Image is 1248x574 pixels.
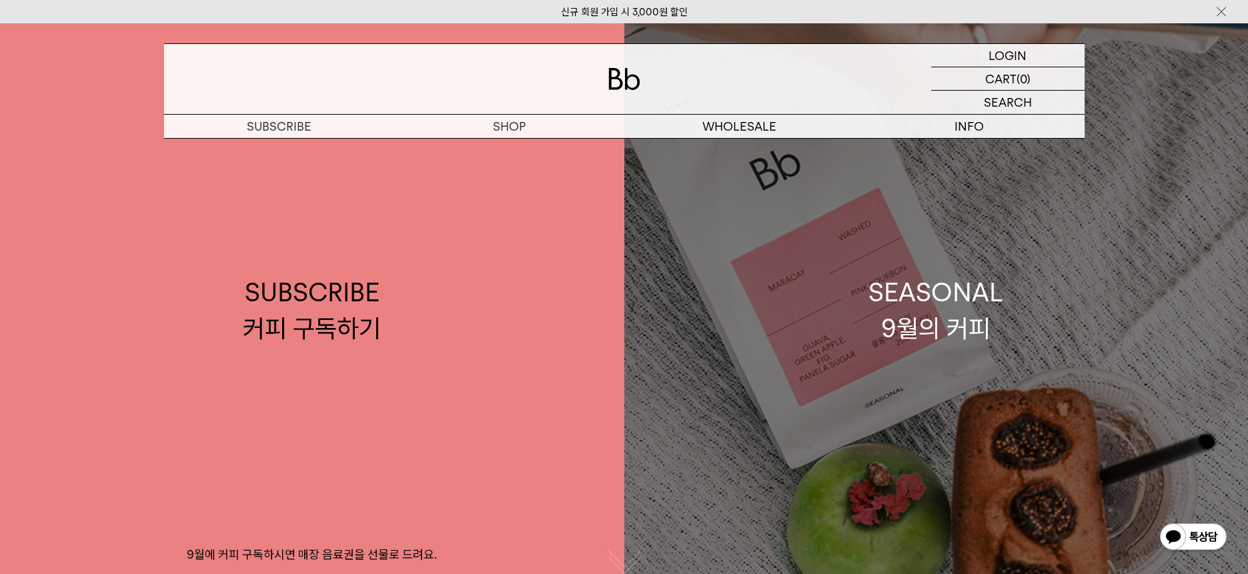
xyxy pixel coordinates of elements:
[394,115,624,138] a: SHOP
[164,115,394,138] a: SUBSCRIBE
[243,275,381,345] div: SUBSCRIBE 커피 구독하기
[984,91,1032,114] p: SEARCH
[561,6,688,18] a: 신규 회원 가입 시 3,000원 할인
[624,115,854,138] p: WHOLESALE
[931,67,1085,91] a: CART (0)
[931,44,1085,67] a: LOGIN
[868,275,1003,345] div: SEASONAL 9월의 커피
[985,67,1017,90] p: CART
[1017,67,1031,90] p: (0)
[608,68,640,90] img: 로고
[1159,522,1228,554] img: 카카오톡 채널 1:1 채팅 버튼
[854,115,1085,138] p: INFO
[989,44,1027,67] p: LOGIN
